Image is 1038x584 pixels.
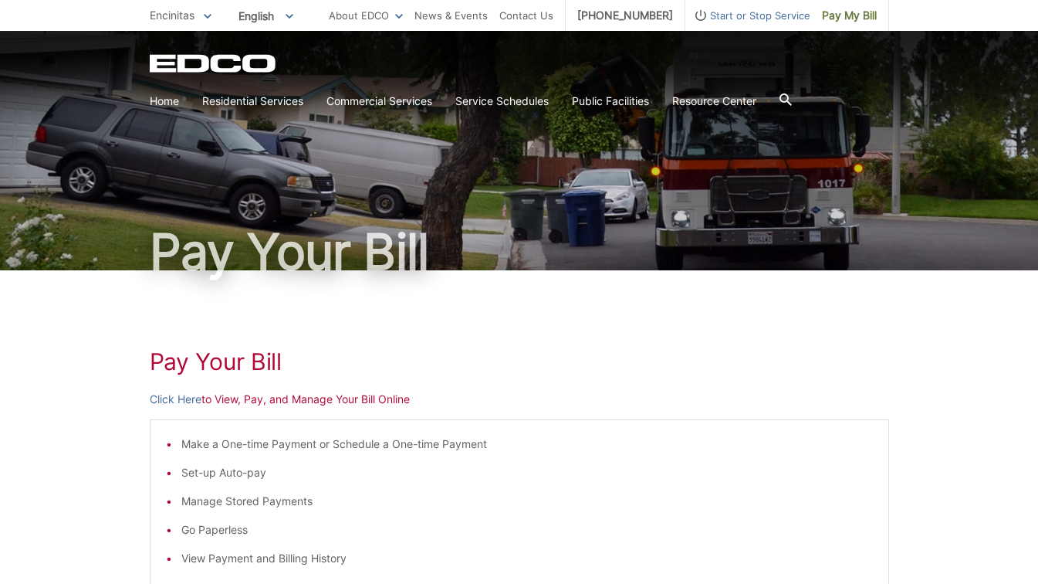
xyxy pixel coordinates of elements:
a: About EDCO [329,7,403,24]
span: English [227,3,305,29]
a: Commercial Services [326,93,432,110]
a: Home [150,93,179,110]
li: Go Paperless [181,521,873,538]
li: Set-up Auto-pay [181,464,873,481]
li: View Payment and Billing History [181,550,873,567]
li: Manage Stored Payments [181,493,873,510]
a: Service Schedules [455,93,549,110]
li: Make a One-time Payment or Schedule a One-time Payment [181,436,873,453]
a: EDCD logo. Return to the homepage. [150,54,278,73]
span: Encinitas [150,8,194,22]
a: Public Facilities [572,93,649,110]
h1: Pay Your Bill [150,227,889,277]
p: to View, Pay, and Manage Your Bill Online [150,391,889,408]
span: Pay My Bill [822,7,877,24]
a: Contact Us [499,7,553,24]
h1: Pay Your Bill [150,348,889,375]
a: News & Events [414,7,488,24]
a: Click Here [150,391,201,408]
a: Residential Services [202,93,303,110]
a: Resource Center [672,93,756,110]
